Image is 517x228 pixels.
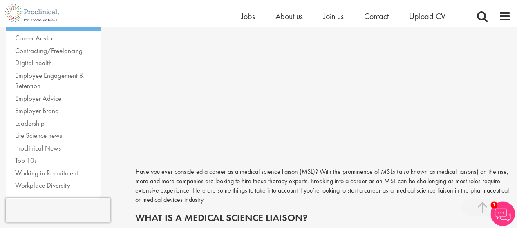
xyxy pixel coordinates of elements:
p: Have you ever considered a career as a medical science liaison (MSL)? With the prominence of MSLs... [135,167,511,204]
a: Join us [323,11,344,22]
a: Contracting/Freelancing [15,46,83,55]
span: 1 [490,201,497,208]
a: Contact [364,11,389,22]
a: Workplace Diversity [15,181,70,190]
a: Working in Recruitment [15,168,78,177]
a: Top 10s [15,156,37,165]
a: Employer Brand [15,106,59,115]
a: Career Advice [15,33,54,42]
img: Chatbot [490,201,515,226]
a: About us [275,11,303,22]
a: Employee Engagement & Retention [15,71,84,91]
a: Upload CV [409,11,445,22]
iframe: reCAPTCHA [6,198,110,222]
a: Digital health [15,58,52,67]
a: Employer Advice [15,94,61,103]
a: Life Science news [15,131,62,140]
a: Jobs [241,11,255,22]
a: Proclinical News [15,144,61,153]
a: Leadership [15,119,45,128]
h2: What is a medical science liaison? [135,213,511,223]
